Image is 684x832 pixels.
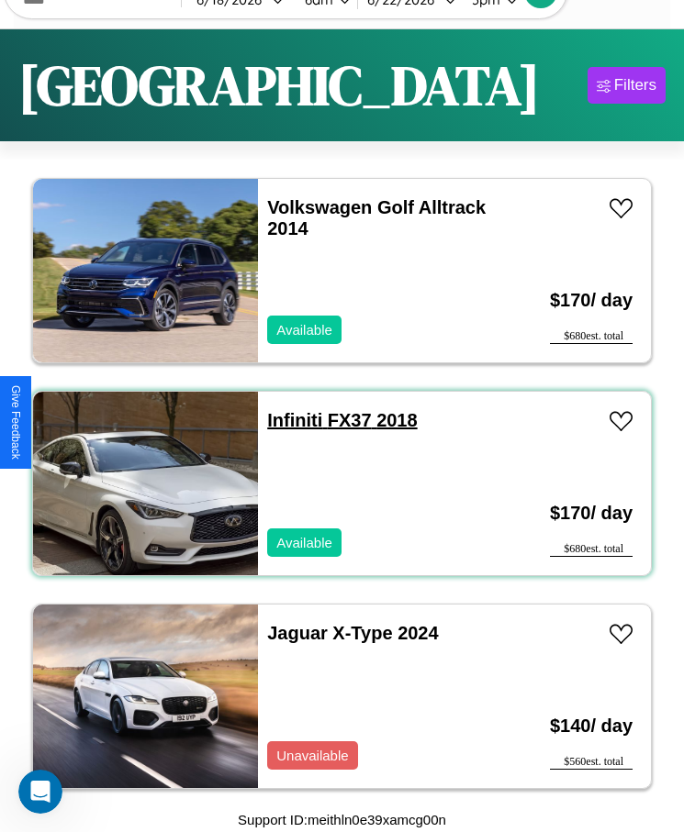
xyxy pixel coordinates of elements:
div: $ 560 est. total [550,755,633,770]
h3: $ 170 / day [550,484,633,542]
h1: [GEOGRAPHIC_DATA] [18,48,540,123]
h3: $ 170 / day [550,272,633,329]
div: Filters [614,76,656,94]
iframe: Intercom live chat [18,770,62,814]
a: Jaguar X-Type 2024 [267,623,438,643]
p: Unavailable [276,743,348,768]
p: Support ID: meithln0e39xamcg00n [238,807,446,832]
div: Give Feedback [9,385,22,460]
p: Available [276,317,332,342]
h3: $ 140 / day [550,697,633,755]
a: Infiniti FX37 2018 [267,410,417,430]
button: Filters [588,67,666,104]
a: Volkswagen Golf Alltrack 2014 [267,197,486,239]
div: $ 680 est. total [550,329,633,344]
div: $ 680 est. total [550,542,633,557]
p: Available [276,530,332,555]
